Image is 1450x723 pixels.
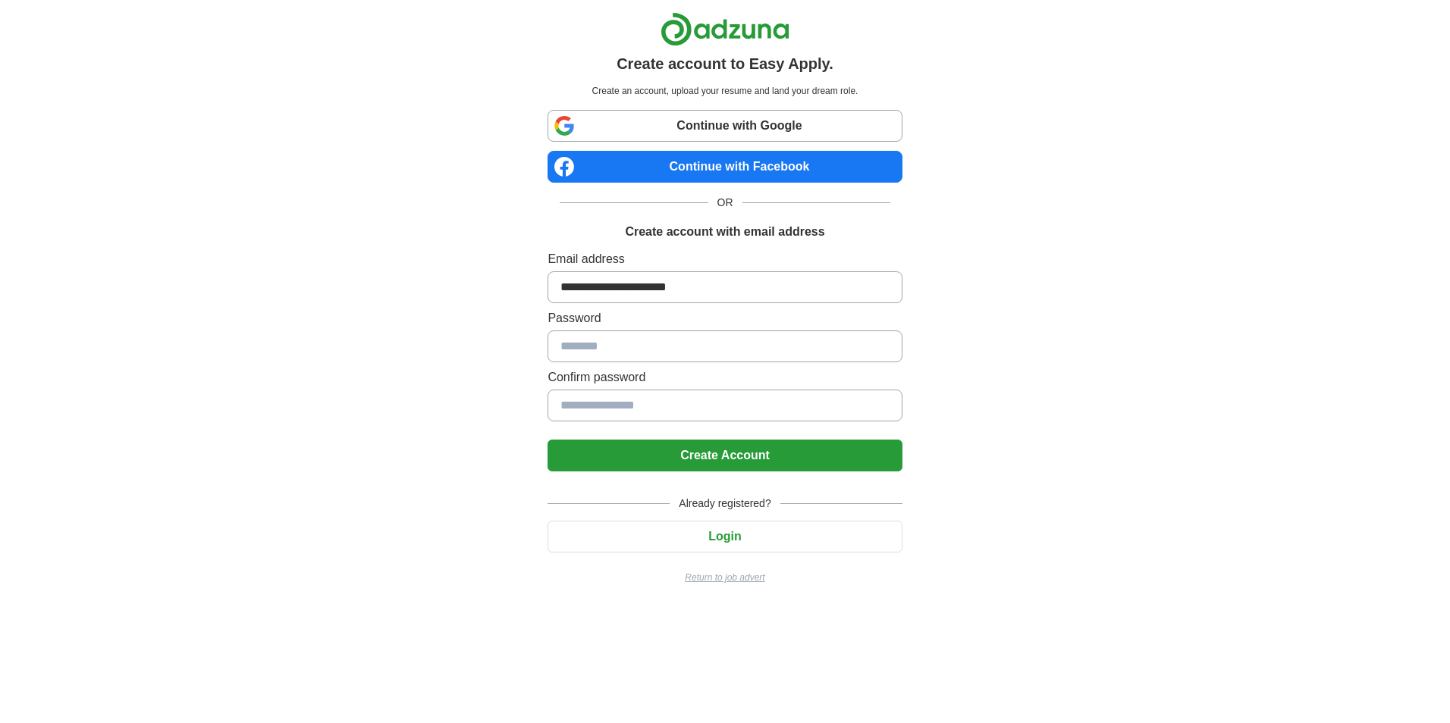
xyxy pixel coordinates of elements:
p: Create an account, upload your resume and land your dream role. [551,84,899,98]
h1: Create account with email address [625,223,824,241]
img: Adzuna logo [661,12,789,46]
a: Login [548,530,902,543]
span: Already registered? [670,496,780,512]
button: Login [548,521,902,552]
label: Password [548,309,902,327]
a: Return to job advert [548,571,902,584]
a: Continue with Google [548,110,902,142]
span: OR [708,195,742,211]
a: Continue with Facebook [548,151,902,183]
label: Email address [548,250,902,268]
h1: Create account to Easy Apply. [617,52,833,75]
label: Confirm password [548,368,902,387]
button: Create Account [548,440,902,471]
